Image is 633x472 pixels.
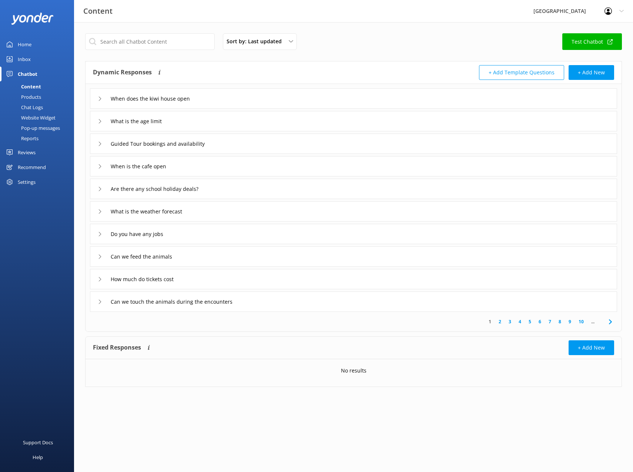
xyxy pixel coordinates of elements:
div: Inbox [18,52,31,67]
a: 9 [565,318,575,325]
a: 1 [485,318,495,325]
a: Chat Logs [4,102,74,112]
button: + Add New [569,65,614,80]
a: Pop-up messages [4,123,74,133]
a: Content [4,81,74,92]
a: 6 [535,318,545,325]
a: 10 [575,318,587,325]
button: + Add Template Questions [479,65,564,80]
div: Pop-up messages [4,123,60,133]
a: 4 [515,318,525,325]
span: ... [587,318,598,325]
h4: Fixed Responses [93,340,141,355]
a: Products [4,92,74,102]
a: 5 [525,318,535,325]
div: Website Widget [4,112,56,123]
a: Reports [4,133,74,144]
p: No results [341,367,366,375]
a: 8 [555,318,565,325]
div: Settings [18,175,36,189]
h4: Dynamic Responses [93,65,152,80]
div: Chat Logs [4,102,43,112]
h3: Content [83,5,113,17]
a: Website Widget [4,112,74,123]
span: Sort by: Last updated [227,37,286,45]
div: Reviews [18,145,36,160]
div: Home [18,37,31,52]
div: Products [4,92,41,102]
a: 2 [495,318,505,325]
input: Search all Chatbot Content [85,33,215,50]
img: yonder-white-logo.png [11,13,54,25]
div: Support Docs [23,435,53,450]
div: Chatbot [18,67,37,81]
div: Recommend [18,160,46,175]
div: Help [33,450,43,465]
div: Reports [4,133,38,144]
button: + Add New [569,340,614,355]
a: 3 [505,318,515,325]
div: Content [4,81,41,92]
a: 7 [545,318,555,325]
a: Test Chatbot [562,33,622,50]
